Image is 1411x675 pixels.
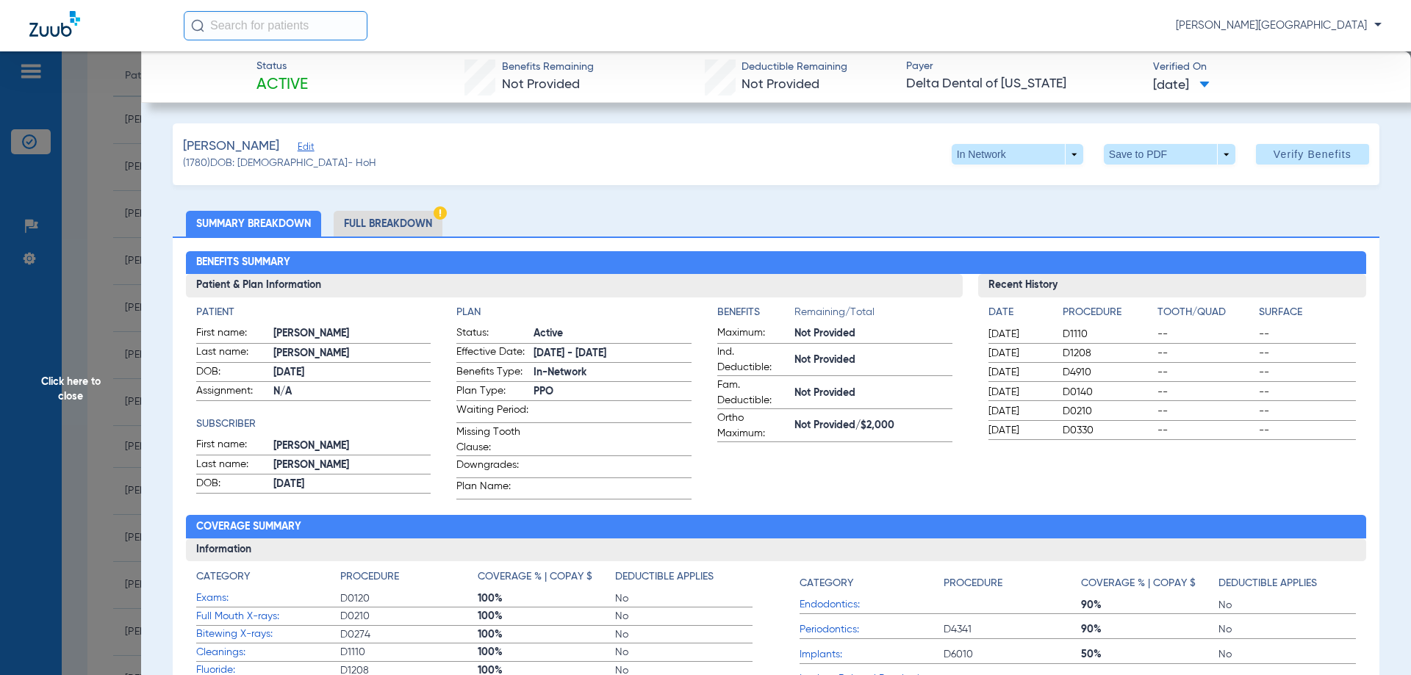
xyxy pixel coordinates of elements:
span: DOB: [196,364,268,382]
span: 100% [478,591,615,606]
span: 100% [478,627,615,642]
iframe: Chat Widget [1338,604,1411,675]
h4: Procedure [944,576,1002,591]
span: Active [534,326,692,342]
span: -- [1259,404,1356,419]
span: Ortho Maximum: [717,411,789,441]
span: [DATE] [988,365,1050,380]
span: Plan Name: [456,479,528,499]
span: First name: [196,437,268,455]
span: Status: [456,325,528,343]
span: [DATE] - [DATE] [534,346,692,361]
span: Delta Dental of [US_STATE] [906,75,1141,93]
span: 100% [478,609,615,624]
img: Search Icon [191,19,204,32]
button: In Network [952,144,1083,165]
span: Cleanings: [196,645,340,660]
span: -- [1259,346,1356,361]
span: Last name: [196,344,268,362]
span: D6010 [944,647,1081,662]
span: No [615,645,753,660]
h4: Procedure [340,569,399,585]
span: Last name: [196,457,268,474]
app-breakdown-title: Date [988,305,1050,325]
span: PPO [534,384,692,400]
app-breakdown-title: Category [800,569,944,596]
span: (1780) DOB: [DEMOGRAPHIC_DATA] - HoH [183,156,376,171]
span: -- [1157,385,1254,400]
span: Assignment: [196,383,268,401]
span: 100% [478,645,615,660]
button: Verify Benefits [1256,144,1369,165]
span: D1110 [1063,327,1152,342]
span: Maximum: [717,325,789,343]
span: -- [1157,327,1254,342]
span: Periodontics: [800,622,944,638]
app-breakdown-title: Procedure [1063,305,1152,325]
app-breakdown-title: Procedure [944,569,1081,596]
span: [PERSON_NAME] [273,346,431,361]
span: D1208 [1063,346,1152,361]
span: Verified On [1153,59,1387,75]
span: Bitewing X-rays: [196,627,340,642]
span: [PERSON_NAME] [273,326,431,342]
span: D0140 [1063,385,1152,400]
span: [DATE] [988,404,1050,419]
span: [PERSON_NAME][GEOGRAPHIC_DATA] [1176,18,1382,33]
span: Benefits Remaining [502,59,594,75]
span: Implants: [800,647,944,663]
span: Payer [906,59,1141,74]
span: -- [1259,385,1356,400]
li: Full Breakdown [334,211,442,237]
app-breakdown-title: Deductible Applies [1218,569,1356,596]
h3: Patient & Plan Information [186,274,963,297]
h4: Surface [1259,305,1356,320]
h4: Coverage % | Copay $ [1081,576,1196,591]
span: Missing Tooth Clause: [456,425,528,455]
span: 90% [1081,598,1218,613]
span: D0210 [1063,404,1152,419]
h4: Deductible Applies [615,569,714,585]
img: Hazard [434,206,447,220]
span: D0210 [340,609,478,624]
span: Benefits Type: [456,364,528,382]
span: Exams: [196,591,340,606]
span: 50% [1081,647,1218,662]
h4: Category [196,569,250,585]
span: Status [256,59,308,74]
span: In-Network [534,365,692,380]
h4: Deductible Applies [1218,576,1317,591]
span: [PERSON_NAME] [273,458,431,473]
span: Not Provided [502,78,580,91]
h4: Patient [196,305,431,320]
h4: Date [988,305,1050,320]
span: Fam. Deductible: [717,378,789,408]
span: Edit [298,142,311,156]
span: [DATE] [988,327,1050,342]
span: D0120 [340,591,478,606]
span: DOB: [196,476,268,494]
span: First name: [196,325,268,343]
h3: Information [186,538,1367,562]
span: Waiting Period: [456,403,528,422]
h4: Plan [456,305,692,320]
span: Not Provided [742,78,819,91]
span: [DATE] [988,346,1050,361]
span: [PERSON_NAME] [183,137,279,156]
app-breakdown-title: Tooth/Quad [1157,305,1254,325]
span: No [615,627,753,642]
span: [DATE] [988,423,1050,438]
app-breakdown-title: Surface [1259,305,1356,325]
span: Plan Type: [456,383,528,401]
app-breakdown-title: Deductible Applies [615,569,753,590]
span: [PERSON_NAME] [273,438,431,454]
span: No [1218,622,1356,637]
h2: Coverage Summary [186,515,1367,538]
app-breakdown-title: Coverage % | Copay $ [478,569,615,590]
span: Endodontics: [800,597,944,613]
span: D4910 [1063,365,1152,380]
h4: Category [800,576,853,591]
span: D0274 [340,627,478,642]
span: -- [1157,404,1254,419]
